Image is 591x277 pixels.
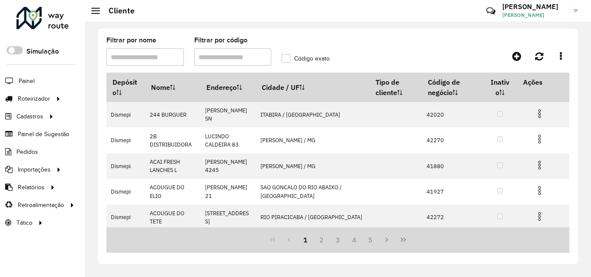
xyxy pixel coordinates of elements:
[18,130,69,139] span: Painel de Sugestão
[369,73,422,102] th: Tipo de cliente
[422,102,483,127] td: 42020
[26,46,59,57] label: Simulação
[200,179,256,204] td: [PERSON_NAME] 21
[145,204,200,230] td: ACOUGUE DO TETE
[282,54,330,63] label: Código exato
[200,102,256,127] td: [PERSON_NAME] SN
[106,153,145,179] td: Dismepi
[100,6,135,16] h2: Cliente
[422,204,483,230] td: 42272
[200,204,256,230] td: [STREET_ADDRESS]
[483,73,517,102] th: Inativo
[422,179,483,204] td: 41927
[502,11,567,19] span: [PERSON_NAME]
[330,232,346,248] button: 3
[200,127,256,153] td: LUCINDO CALDEIRA 83
[16,147,38,156] span: Pedidos
[502,3,567,11] h3: [PERSON_NAME]
[145,102,200,127] td: 244 BURGUER
[422,73,483,102] th: Código de negócio
[422,127,483,153] td: 42270
[363,232,379,248] button: 5
[422,153,483,179] td: 41880
[517,73,569,91] th: Ações
[200,153,256,179] td: [PERSON_NAME] 4245
[145,153,200,179] td: ACAI FRESH LANCHES L
[256,102,369,127] td: ITABIRA / [GEOGRAPHIC_DATA]
[379,232,395,248] button: Next Page
[18,165,51,174] span: Importações
[346,232,363,248] button: 4
[16,112,43,121] span: Cadastros
[18,183,45,192] span: Relatórios
[106,102,145,127] td: Dismepi
[106,73,145,102] th: Depósito
[395,232,411,248] button: Last Page
[256,73,369,102] th: Cidade / UF
[106,35,156,45] label: Filtrar por nome
[194,35,247,45] label: Filtrar por código
[18,201,64,210] span: Retroalimentação
[256,179,369,204] td: SAO GONCALO DO RIO ABAIXO / [GEOGRAPHIC_DATA]
[313,232,330,248] button: 2
[16,218,32,227] span: Tático
[256,153,369,179] td: [PERSON_NAME] / MG
[256,204,369,230] td: RIO PIRACICABA / [GEOGRAPHIC_DATA]
[297,232,314,248] button: 1
[18,94,50,103] span: Roteirizador
[106,179,145,204] td: Dismepi
[145,73,200,102] th: Nome
[200,73,256,102] th: Endereço
[145,127,200,153] td: 2B DISTRIBUIDORA
[145,179,200,204] td: ACOUGUE DO ELIO
[482,2,500,20] a: Contato Rápido
[256,127,369,153] td: [PERSON_NAME] / MG
[19,76,35,86] span: Painel
[106,127,145,153] td: Dismepi
[106,204,145,230] td: Dismepi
